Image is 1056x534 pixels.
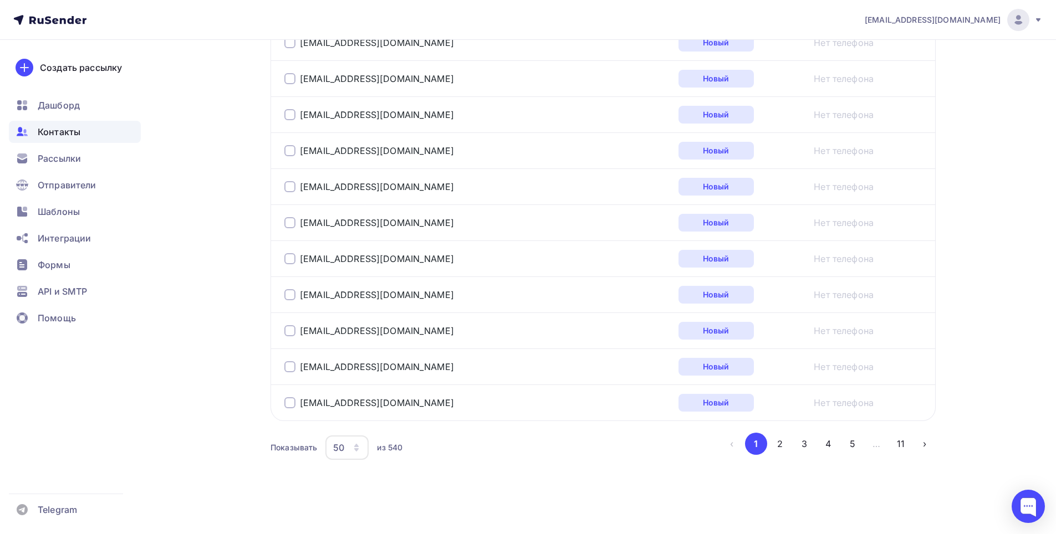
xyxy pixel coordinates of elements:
div: Новый [679,178,754,196]
a: Нет телефона [814,72,874,85]
a: [EMAIL_ADDRESS][DOMAIN_NAME] [300,289,454,300]
a: Отправители [9,174,141,196]
button: Go to page 11 [890,433,912,455]
div: Показывать [271,442,317,453]
button: Go to next page [914,433,936,455]
a: Нет телефона [814,108,874,121]
a: [EMAIL_ADDRESS][DOMAIN_NAME] [300,181,454,192]
a: [EMAIL_ADDRESS][DOMAIN_NAME] [300,253,454,264]
button: Go to page 4 [817,433,839,455]
span: Интеграции [38,232,91,245]
a: [EMAIL_ADDRESS][DOMAIN_NAME] [300,361,454,372]
a: [EMAIL_ADDRESS][DOMAIN_NAME] [300,109,454,120]
a: Рассылки [9,147,141,170]
div: Новый [679,214,754,232]
div: Новый [679,358,754,376]
a: Нет телефона [814,252,874,265]
span: Помощь [38,311,76,325]
span: Telegram [38,503,77,516]
div: Новый [679,70,754,88]
a: Дашборд [9,94,141,116]
span: API и SMTP [38,285,87,298]
div: из 540 [377,442,402,453]
div: Новый [679,142,754,160]
a: [EMAIL_ADDRESS][DOMAIN_NAME] [865,9,1043,31]
a: [EMAIL_ADDRESS][DOMAIN_NAME] [300,145,454,156]
button: Go to page 2 [769,433,791,455]
a: Нет телефона [814,324,874,337]
div: Новый [679,286,754,304]
a: Контакты [9,121,141,143]
div: Новый [679,394,754,412]
a: Нет телефона [814,396,874,409]
div: Новый [679,34,754,52]
button: 50 [325,435,369,460]
div: Новый [679,250,754,268]
span: Шаблоны [38,205,80,218]
div: Новый [679,106,754,124]
span: Отправители [38,178,96,192]
span: Формы [38,258,70,271]
ul: Pagination [721,433,936,455]
a: [EMAIL_ADDRESS][DOMAIN_NAME] [300,37,454,48]
div: Новый [679,322,754,340]
a: Нет телефона [814,144,874,157]
span: [EMAIL_ADDRESS][DOMAIN_NAME] [865,14,1001,25]
button: Go to page 3 [793,433,815,455]
a: Нет телефона [814,36,874,49]
a: [EMAIL_ADDRESS][DOMAIN_NAME] [300,325,454,336]
a: Шаблоны [9,201,141,223]
a: [EMAIL_ADDRESS][DOMAIN_NAME] [300,397,454,408]
a: Нет телефона [814,216,874,229]
button: Go to page 5 [841,433,864,455]
button: Go to page 1 [745,433,767,455]
span: Контакты [38,125,80,138]
a: Нет телефона [814,180,874,193]
a: [EMAIL_ADDRESS][DOMAIN_NAME] [300,73,454,84]
div: 50 [333,441,344,454]
span: Рассылки [38,152,81,165]
div: Создать рассылку [40,61,122,74]
a: [EMAIL_ADDRESS][DOMAIN_NAME] [300,217,454,228]
span: Дашборд [38,99,80,112]
a: Нет телефона [814,288,874,301]
a: Нет телефона [814,360,874,373]
a: Формы [9,254,141,276]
